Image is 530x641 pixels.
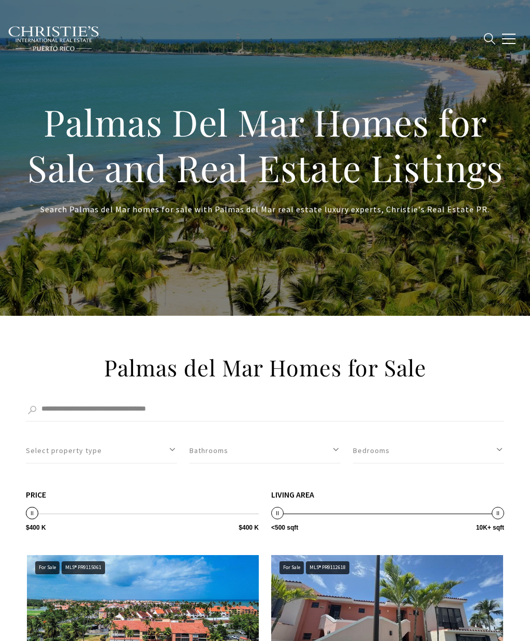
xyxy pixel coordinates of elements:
[279,561,304,574] div: For Sale
[35,561,60,574] div: For Sale
[40,204,490,214] span: Search Palmas del Mar homes for sale with Palmas del Mar real estate luxury experts, Christie's R...
[271,525,298,531] span: <500 sqft
[62,561,105,574] div: MLS® PR9115061
[26,438,177,463] button: Select property type
[42,353,488,382] h2: Palmas del Mar Homes for Sale
[8,26,100,52] img: Christie's International Real Estate black text logo
[353,438,504,463] button: Bedrooms
[239,525,259,531] span: $400 K
[306,561,349,574] div: MLS® PR9112618
[476,525,504,531] span: 10K+ sqft
[27,97,503,192] span: Palmas Del Mar Homes for Sale and Real Estate Listings
[26,525,46,531] span: $400 K
[189,438,341,463] button: Bathrooms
